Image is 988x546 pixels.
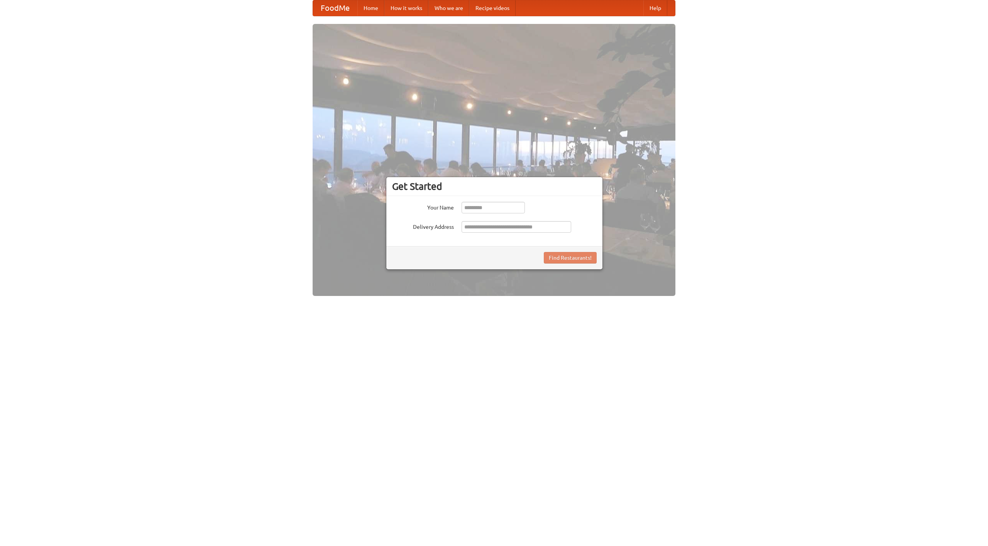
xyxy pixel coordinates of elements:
h3: Get Started [392,181,597,192]
button: Find Restaurants! [544,252,597,264]
a: Help [643,0,667,16]
a: Home [357,0,384,16]
label: Your Name [392,202,454,211]
a: Recipe videos [469,0,516,16]
a: How it works [384,0,428,16]
label: Delivery Address [392,221,454,231]
a: FoodMe [313,0,357,16]
a: Who we are [428,0,469,16]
